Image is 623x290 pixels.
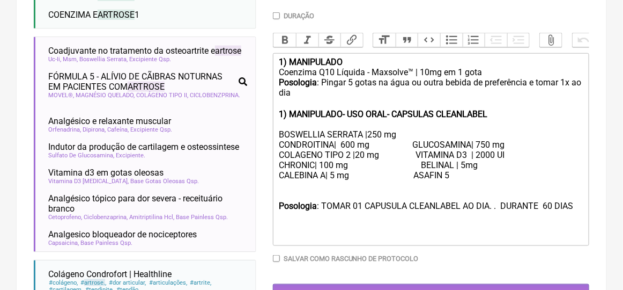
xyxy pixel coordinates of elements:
[48,56,61,63] span: Uc-Ii
[136,92,188,99] span: COLÁGENO TIPO II
[373,33,396,47] button: Heading
[189,279,212,286] span: artrite
[80,240,132,247] span: Base Painless Qsp
[129,214,174,221] span: Amitriptilina Hcl
[507,33,530,47] button: Increase Level
[48,178,129,185] span: Vitamina D3 [MEDICAL_DATA]
[318,33,341,47] button: Strikethrough
[130,126,172,133] span: Excipiente Qsp
[48,152,114,159] span: Sulfato De Glucosamina
[573,33,595,47] button: Undo
[84,214,128,221] span: Ciclobenzaprina
[128,82,165,92] span: ARTROSE
[279,67,583,77] div: Coenzima Q10 Líquida - Maxsolve™ | 10mg em 1 gota
[76,92,135,99] span: MAGNÉSIO QUELADO
[190,92,240,99] span: CICLOBENZPRINA
[279,140,583,191] div: CONDROITINA| 600 mg GLUCOSAMINA| 750 mg COLAGENO TIPO 2 |20 mg VITAMINA D3 | 2000 UI CHRONIC| 100...
[48,279,78,286] span: colágeno
[130,178,199,185] span: Base Gotas Oleosas Qsp
[116,152,145,159] span: Excipiente
[79,56,128,63] span: Boswellia Serrata
[463,33,485,47] button: Numbers
[279,201,583,242] div: : TOMAR 01 CAPUSULA CLEANLABEL AO DIA. . DURANTE 60 DIAS
[440,33,463,47] button: Bullets
[48,240,79,247] span: Capsaicina
[485,33,507,47] button: Decrease Level
[108,279,146,286] span: dor articular
[48,10,139,20] span: COENZIMA E 1
[48,92,74,99] span: MOVEL®
[48,168,164,178] span: Vitamina d3 em gotas oleosas
[215,46,241,56] span: artrose
[48,229,197,240] span: Analgesico bloqueador de nociceptores
[63,56,78,63] span: Msm
[48,269,172,279] span: Colágeno Condrofort | Healthline
[296,33,318,47] button: Italic
[279,109,487,119] strong: 1) MANIPULADO- USO ORAL- CAPSULAS CLEANLABEL
[279,77,583,109] div: : Pingar 5 gotas na água ou outra bebida de preferência e tomar 1x ao dia ㅤ
[176,214,228,221] span: Base Painless Qsp
[340,33,363,47] button: Link
[418,33,440,47] button: Code
[84,279,105,286] span: artrose
[396,33,418,47] button: Quote
[83,126,106,133] span: Dipirona
[48,116,171,126] span: Analgésico e relaxante muscular
[279,129,583,140] div: BOSWELLIA SERRATA |250 mg
[129,56,171,63] span: Excipiente Qsp
[107,126,129,133] span: Cafeína
[48,71,234,92] span: FÓRMULA 5 - ALÍVIO DE CÃIBRAS NOTURNAS EM PACIENTES COM
[48,126,81,133] span: Orfenadrina
[279,201,317,211] strong: Posologia
[48,193,247,214] span: Analgésico tópico para dor severa - receituário branco
[279,77,317,88] strong: Posologia
[279,57,343,67] strong: 1) MANIPULADO
[149,279,188,286] span: articulações
[48,214,82,221] span: Cetoprofeno
[48,142,239,152] span: Indutor da produção de cartilagem e osteossintese
[273,33,296,47] button: Bold
[48,46,241,56] span: Coadjuvante no tratamento da osteoartrite e
[540,33,562,47] button: Attach Files
[284,12,314,20] label: Duração
[98,10,135,20] span: ARTROSE
[284,255,419,263] label: Salvar como rascunho de Protocolo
